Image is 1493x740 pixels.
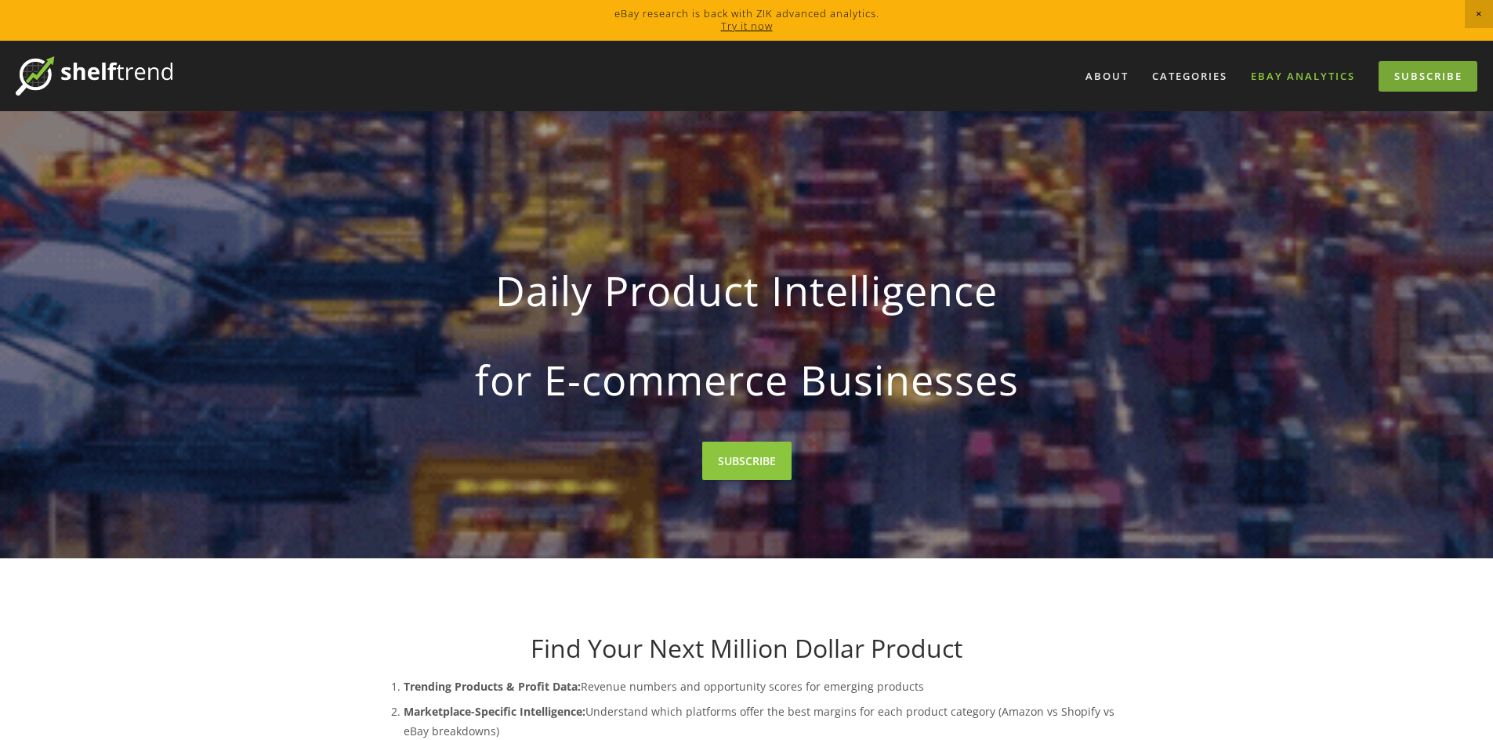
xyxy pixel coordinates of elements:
[397,254,1096,327] strong: Daily Product Intelligence
[397,343,1096,417] strong: for E-commerce Businesses
[1142,63,1238,89] div: Categories
[702,442,792,480] a: SUBSCRIBE
[404,677,1122,696] p: Revenue numbers and opportunity scores for emerging products
[1075,63,1139,89] a: About
[404,679,581,694] strong: Trending Products & Profit Data:
[1379,61,1477,92] a: Subscribe
[372,634,1122,663] h1: Find Your Next Million Dollar Product
[721,19,773,33] a: Try it now
[1241,63,1365,89] a: eBay Analytics
[404,704,585,719] strong: Marketplace-Specific Intelligence:
[16,56,172,96] img: ShelfTrend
